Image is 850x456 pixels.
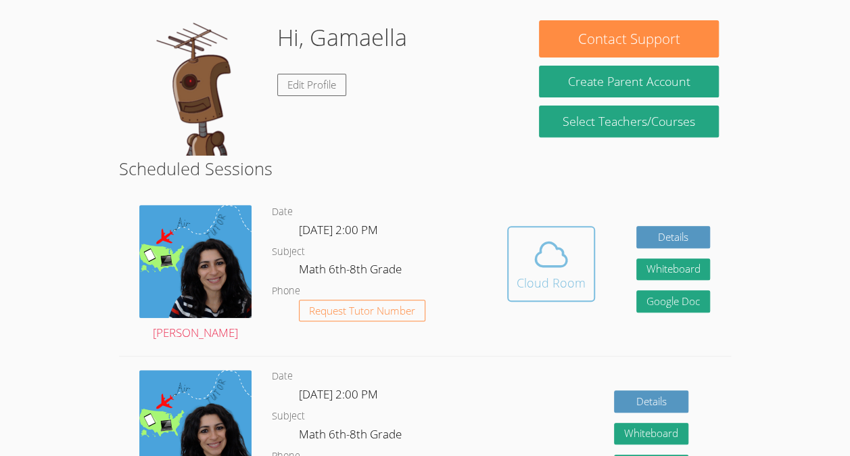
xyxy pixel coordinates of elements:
[517,273,586,292] div: Cloud Room
[309,306,415,316] span: Request Tutor Number
[507,226,595,302] button: Cloud Room
[272,283,300,300] dt: Phone
[636,226,711,248] a: Details
[539,20,718,58] button: Contact Support
[299,260,404,283] dd: Math 6th-8th Grade
[299,386,378,402] span: [DATE] 2:00 PM
[299,222,378,237] span: [DATE] 2:00 PM
[272,408,305,425] dt: Subject
[539,106,718,137] a: Select Teachers/Courses
[119,156,731,181] h2: Scheduled Sessions
[272,204,293,221] dt: Date
[139,205,252,343] a: [PERSON_NAME]
[299,300,425,322] button: Request Tutor Number
[614,390,688,413] a: Details
[272,244,305,260] dt: Subject
[139,205,252,317] img: air%20tutor%20avatar.png
[272,368,293,385] dt: Date
[636,258,711,281] button: Whiteboard
[299,425,404,448] dd: Math 6th-8th Grade
[636,290,711,313] a: Google Doc
[614,423,688,445] button: Whiteboard
[131,20,266,156] img: default.png
[539,66,718,97] button: Create Parent Account
[277,20,407,55] h1: Hi, Gamaella
[277,74,346,96] a: Edit Profile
